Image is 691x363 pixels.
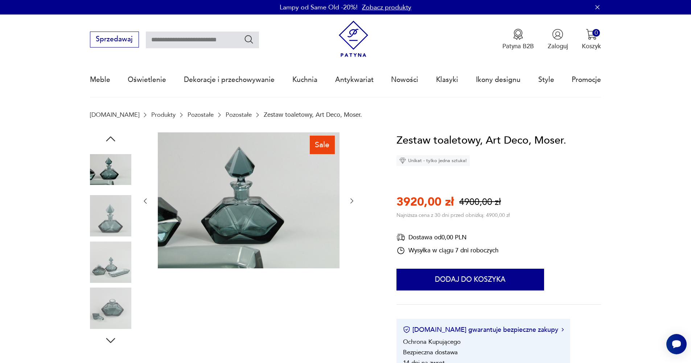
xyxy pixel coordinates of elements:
div: 0 [592,29,600,37]
button: Szukaj [244,34,254,45]
a: Pozostałe [226,111,252,118]
a: Dekoracje i przechowywanie [184,63,275,96]
div: Sale [310,136,335,154]
img: Ikonka użytkownika [552,29,563,40]
button: Dodaj do koszyka [396,269,544,290]
button: [DOMAIN_NAME] gwarantuje bezpieczne zakupy [403,325,564,334]
a: Nowości [391,63,418,96]
a: Oświetlenie [128,63,166,96]
button: Zaloguj [548,29,568,50]
a: Promocje [572,63,601,96]
img: Patyna - sklep z meblami i dekoracjami vintage [335,21,372,57]
iframe: Smartsupp widget button [666,334,687,354]
a: Ikona medaluPatyna B2B [502,29,534,50]
img: Ikona koszyka [586,29,597,40]
li: Bezpieczna dostawa [403,348,458,356]
div: Unikat - tylko jedna sztuka! [396,155,470,166]
a: [DOMAIN_NAME] [90,111,139,118]
p: Zestaw toaletowy, Art Deco, Moser. [264,111,362,118]
button: Sprzedawaj [90,32,139,48]
a: Antykwariat [335,63,374,96]
img: Ikona strzałki w prawo [562,328,564,331]
p: Zaloguj [548,42,568,50]
p: Koszyk [582,42,601,50]
img: Zdjęcie produktu Zestaw toaletowy, Art Deco, Moser. [90,195,131,236]
p: 4900,00 zł [459,196,501,209]
p: Lampy od Same Old -20%! [280,3,358,12]
a: Style [538,63,554,96]
a: Pozostałe [188,111,214,118]
img: Ikona certyfikatu [403,326,410,333]
a: Klasyki [436,63,458,96]
div: Dostawa od 0,00 PLN [396,233,498,242]
p: Patyna B2B [502,42,534,50]
a: Meble [90,63,110,96]
img: Ikona medalu [513,29,524,40]
button: 0Koszyk [582,29,601,50]
img: Ikona diamentu [399,157,406,164]
a: Zobacz produkty [362,3,411,12]
button: Patyna B2B [502,29,534,50]
p: Najniższa cena z 30 dni przed obniżką: 4900,00 zł [396,212,510,219]
img: Zdjęcie produktu Zestaw toaletowy, Art Deco, Moser. [158,132,340,269]
img: Zdjęcie produktu Zestaw toaletowy, Art Deco, Moser. [90,242,131,283]
h1: Zestaw toaletowy, Art Deco, Moser. [396,132,566,149]
li: Ochrona Kupującego [403,338,461,346]
div: Wysyłka w ciągu 7 dni roboczych [396,246,498,255]
a: Sprzedawaj [90,37,139,43]
a: Kuchnia [292,63,317,96]
img: Zdjęcie produktu Zestaw toaletowy, Art Deco, Moser. [90,149,131,190]
img: Ikona dostawy [396,233,405,242]
p: 3920,00 zł [396,194,454,210]
img: Zdjęcie produktu Zestaw toaletowy, Art Deco, Moser. [90,288,131,329]
a: Produkty [151,111,176,118]
a: Ikony designu [476,63,521,96]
